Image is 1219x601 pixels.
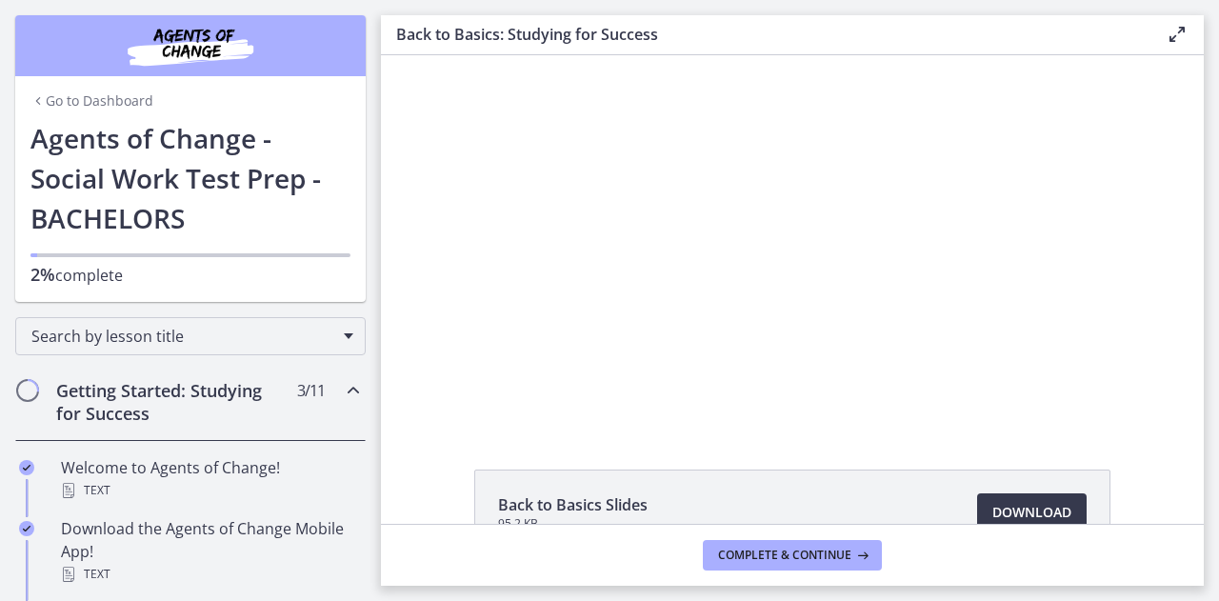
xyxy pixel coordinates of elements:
[498,493,648,516] span: Back to Basics Slides
[30,118,350,238] h1: Agents of Change - Social Work Test Prep - BACHELORS
[61,479,358,502] div: Text
[76,23,305,69] img: Agents of Change
[381,55,1204,426] iframe: Video Lesson
[718,548,851,563] span: Complete & continue
[31,326,334,347] span: Search by lesson title
[56,379,289,425] h2: Getting Started: Studying for Success
[61,517,358,586] div: Download the Agents of Change Mobile App!
[396,23,1135,46] h3: Back to Basics: Studying for Success
[703,540,882,571] button: Complete & continue
[19,521,34,536] i: Completed
[30,263,350,287] p: complete
[61,563,358,586] div: Text
[30,263,55,286] span: 2%
[297,379,325,402] span: 3 / 11
[61,456,358,502] div: Welcome to Agents of Change!
[30,91,153,110] a: Go to Dashboard
[498,516,648,531] span: 95.2 KB
[15,317,366,355] div: Search by lesson title
[19,460,34,475] i: Completed
[992,501,1071,524] span: Download
[977,493,1087,531] a: Download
